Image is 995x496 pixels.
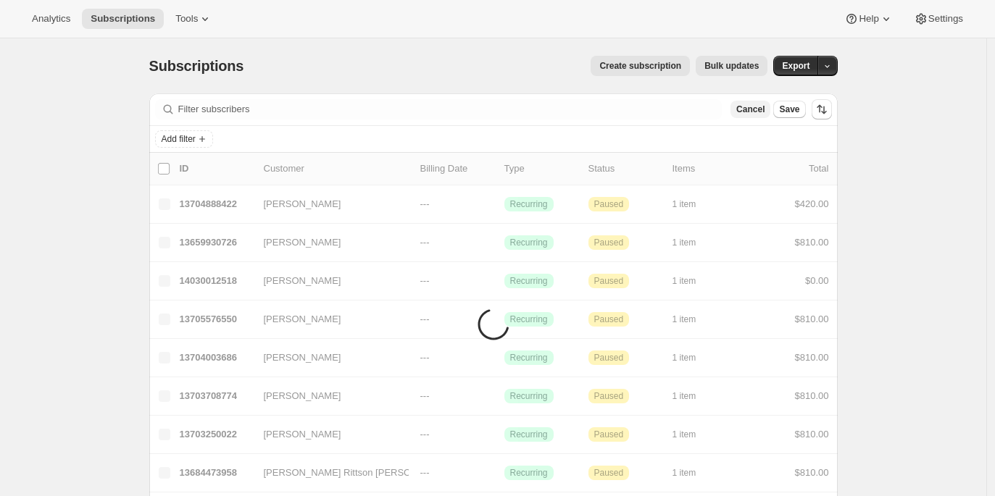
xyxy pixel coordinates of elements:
button: Settings [905,9,972,29]
button: Cancel [730,101,770,118]
span: Help [859,13,878,25]
button: Tools [167,9,221,29]
span: Save [779,104,799,115]
span: Cancel [736,104,765,115]
button: Add filter [155,130,213,148]
span: Subscriptions [91,13,155,25]
button: Help [836,9,902,29]
span: Analytics [32,13,70,25]
input: Filter subscribers [178,99,723,119]
button: Create subscription [591,56,690,76]
span: Settings [928,13,963,25]
button: Analytics [23,9,79,29]
button: Save [773,101,805,118]
span: Subscriptions [149,58,244,74]
span: Tools [175,13,198,25]
button: Subscriptions [82,9,164,29]
span: Add filter [162,133,196,145]
span: Bulk updates [704,60,759,72]
span: Export [782,60,809,72]
button: Sort the results [812,99,832,119]
span: Create subscription [599,60,681,72]
button: Export [773,56,818,76]
button: Bulk updates [696,56,767,76]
